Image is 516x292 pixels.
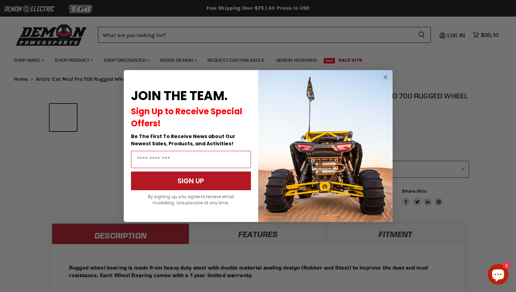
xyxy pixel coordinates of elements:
img: a9095488-b6e7-41ba-879d-588abfab540b.jpeg [258,70,393,222]
span: Sign Up to Receive Special Offers! [131,106,242,129]
button: Close dialog [381,73,390,81]
span: JOIN THE TEAM. [131,87,227,105]
input: Email Address [131,151,251,168]
span: By signing up, you agree to receive email marketing. Unsubscribe at any time. [148,194,234,206]
button: SIGN UP [131,172,251,190]
span: Be The First To Receive News about Our Newest Sales, Products, and Activities! [131,133,235,147]
inbox-online-store-chat: Shopify online store chat [486,264,510,286]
